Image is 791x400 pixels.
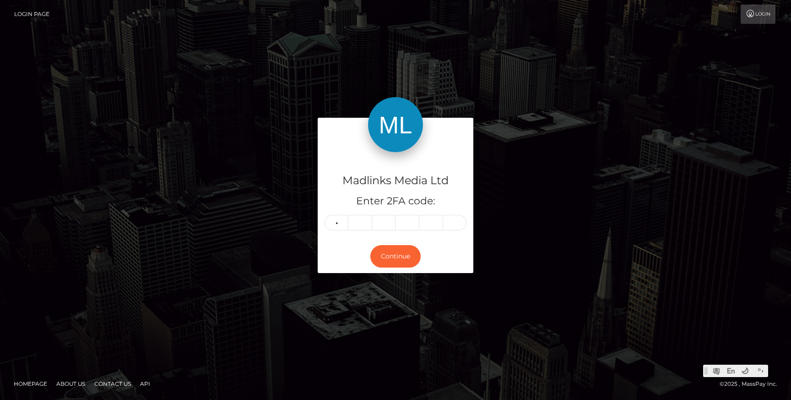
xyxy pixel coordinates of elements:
[14,5,49,24] a: Login Page
[53,377,89,391] a: About Us
[325,173,466,189] h4: Madlinks Media Ltd
[10,377,51,391] a: Homepage
[720,379,784,389] div: © 2025 , MassPay Inc.
[741,5,775,24] a: Login
[370,245,421,268] button: Continue
[368,97,423,152] img: Madlinks Media Ltd
[325,194,466,208] h5: Enter 2FA code:
[136,377,154,391] a: API
[91,377,135,391] a: Contact Us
